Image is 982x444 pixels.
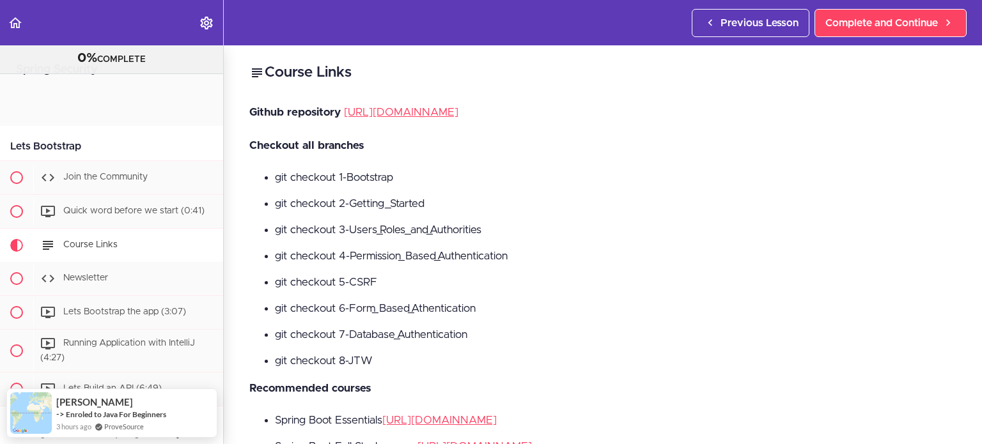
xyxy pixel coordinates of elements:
[16,50,207,67] div: COMPLETE
[382,415,497,425] a: [URL][DOMAIN_NAME]
[275,169,956,186] li: git checkout 1-Bootstrap
[344,107,458,118] a: [URL][DOMAIN_NAME]
[275,222,956,238] li: git checkout 3-Users_Roles_and_Authorities
[825,15,938,31] span: Complete and Continue
[63,172,148,181] span: Join the Community
[275,353,956,369] li: git checkout 8-JTW
[249,140,364,151] strong: Checkout all branches
[66,409,166,420] a: Enroled to Java For Beginners
[814,9,967,37] a: Complete and Continue
[275,195,956,212] li: git checkout 2-Getting_Started
[199,15,214,31] svg: Settings Menu
[77,52,97,65] span: 0%
[249,62,956,84] h2: Course Links
[275,326,956,343] li: git checkout 7-Database_Authentication
[249,107,341,118] strong: Github repository
[8,15,23,31] svg: Back to course curriculum
[275,248,956,264] li: git checkout 4-Permission_Based_Authentication
[104,421,144,432] a: ProveSource
[275,274,956,291] li: git checkout 5-CSRF
[721,15,799,31] span: Previous Lesson
[63,206,205,215] span: Quick word before we start (0:41)
[63,240,118,249] span: Course Links
[63,307,186,316] span: Lets Bootstrap the app (3:07)
[10,392,52,434] img: provesource social proof notification image
[692,9,809,37] a: Previous Lesson
[63,273,108,282] span: Newsletter
[56,397,133,408] span: [PERSON_NAME]
[275,300,956,317] li: git checkout 6-Form_Based_Athentication
[249,383,371,394] strong: Recommended courses
[63,384,162,393] span: Lets Build an API (6:49)
[40,339,195,362] span: Running Application with IntelliJ (4:27)
[56,421,91,432] span: 3 hours ago
[275,412,956,429] li: Spring Boot Essentials
[56,409,65,419] span: ->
